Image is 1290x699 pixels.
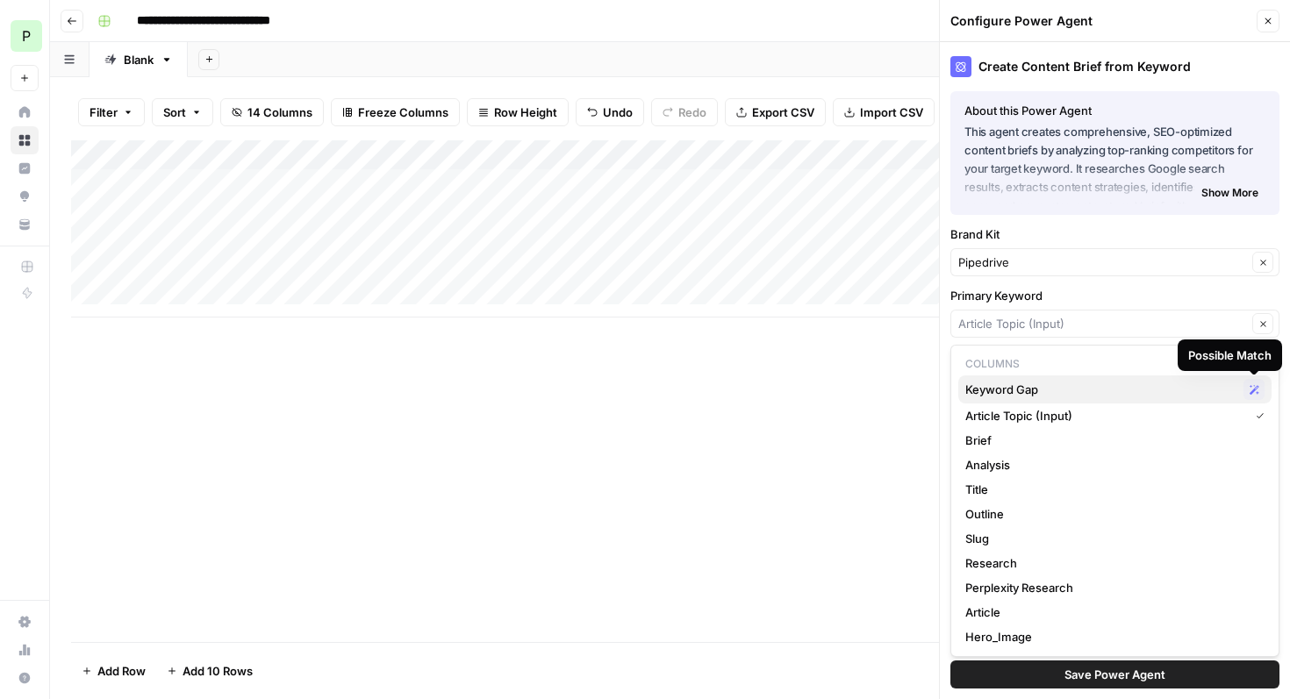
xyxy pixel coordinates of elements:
span: Save Power Agent [1064,666,1165,683]
span: Outline [965,505,1258,523]
a: Settings [11,608,39,636]
button: Add 10 Rows [156,657,263,685]
div: Enter the primary keyword you want this article to rank for. [950,345,1279,360]
button: Add Row [71,657,156,685]
label: Primary Keyword [950,287,1279,304]
button: 14 Columns [220,98,324,126]
button: Filter [78,98,145,126]
span: Hero_Image [965,628,1258,646]
span: Slug [965,530,1258,547]
button: Export CSV [725,98,826,126]
span: Article [965,603,1258,621]
span: Research [965,554,1258,572]
span: Filter [90,103,118,121]
span: Import CSV [860,103,923,121]
span: Article Topic (Input) [965,407,1242,424]
div: Blank [124,51,154,68]
span: Freeze Columns [358,103,448,121]
a: Your Data [11,210,39,239]
button: Redo [651,98,718,126]
a: Blank [90,42,188,77]
button: Row Height [467,98,569,126]
span: Show More [1201,185,1258,201]
div: About this Power Agent [964,102,1265,119]
a: Usage [11,636,39,664]
p: Columns [958,353,1272,375]
button: Help + Support [11,664,39,692]
button: Sort [152,98,213,126]
span: Redo [678,103,706,121]
span: Keyword Gap [965,381,1236,398]
button: Freeze Columns [331,98,460,126]
a: Browse [11,126,39,154]
button: Workspace: Pipedrive Testaccount [11,14,39,58]
button: Save Power Agent [950,660,1279,688]
span: Row Height [494,103,557,121]
span: Add Row [97,662,146,680]
span: P [22,25,31,46]
span: 14 Columns [247,103,312,121]
span: Title [965,481,1258,498]
span: Sort [163,103,186,121]
button: Show More [1194,182,1265,204]
span: Undo [603,103,633,121]
button: Import CSV [833,98,935,126]
a: Home [11,98,39,126]
a: Opportunities [11,182,39,210]
label: Brand Kit [950,225,1279,243]
input: Pipedrive [958,253,1247,271]
input: Article Topic (Input) [958,315,1247,332]
span: Analysis [965,456,1258,474]
span: Perplexity Research [965,579,1258,596]
a: Insights [11,154,39,182]
span: Add 10 Rows [183,662,253,680]
span: Brief [965,432,1258,449]
p: This agent creates comprehensive, SEO-optimized content briefs by analyzing top-ranking competito... [964,123,1265,197]
div: Create Content Brief from Keyword [950,56,1279,77]
span: Export CSV [752,103,814,121]
button: Undo [576,98,644,126]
